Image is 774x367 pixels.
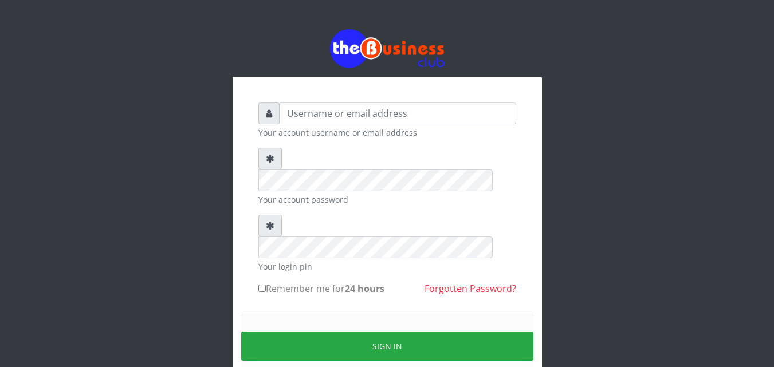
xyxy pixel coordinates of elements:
[258,285,266,292] input: Remember me for24 hours
[280,102,516,124] input: Username or email address
[241,332,533,361] button: Sign in
[258,282,384,295] label: Remember me for
[425,282,516,295] a: Forgotten Password?
[258,261,516,273] small: Your login pin
[345,282,384,295] b: 24 hours
[258,194,516,206] small: Your account password
[258,127,516,139] small: Your account username or email address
